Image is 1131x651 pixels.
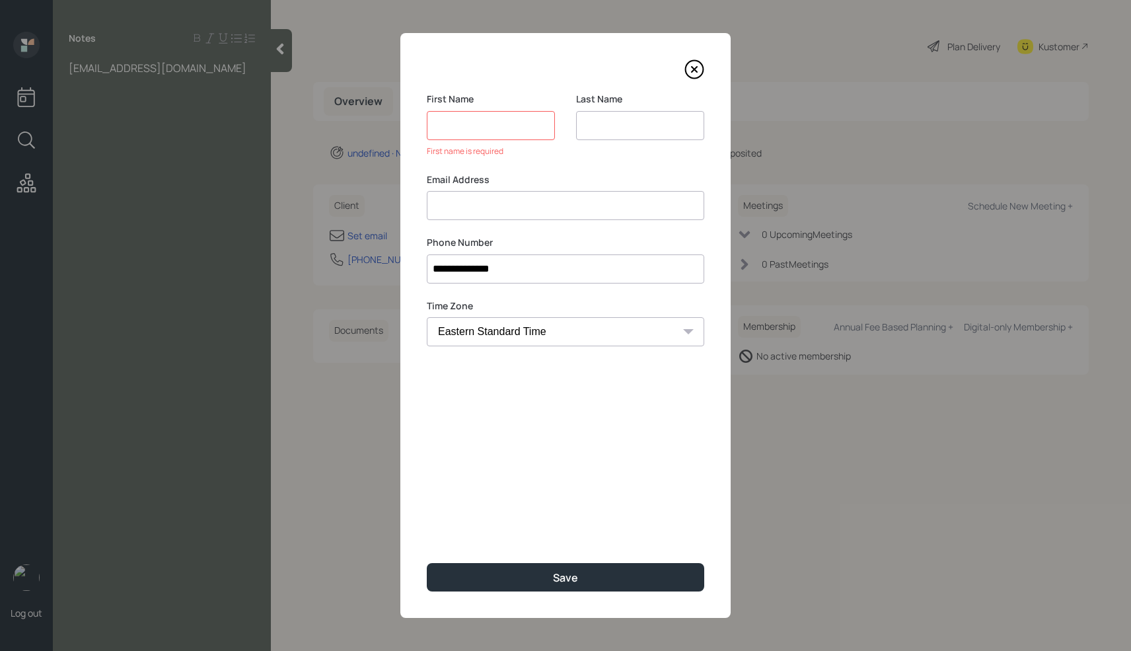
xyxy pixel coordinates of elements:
label: Phone Number [427,236,704,249]
label: First Name [427,93,555,106]
label: Time Zone [427,299,704,313]
label: Email Address [427,173,704,186]
button: Save [427,563,704,592]
div: Save [553,570,578,585]
label: Last Name [576,93,704,106]
div: First name is required [427,145,555,157]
